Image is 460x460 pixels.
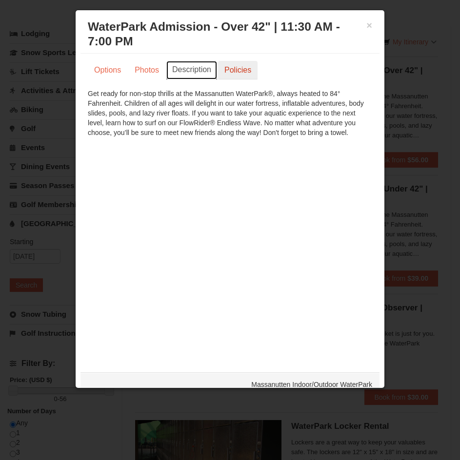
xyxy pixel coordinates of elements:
[366,20,372,30] button: ×
[218,61,258,79] a: Policies
[128,61,165,79] a: Photos
[80,372,380,397] div: Massanutten Indoor/Outdoor WaterPark
[166,61,217,79] a: Description
[88,19,372,49] h3: WaterPark Admission - Over 42" | 11:30 AM - 7:00 PM
[88,89,372,137] div: Get ready for non-stop thrills at the Massanutten WaterPark®, always heated to 84° Fahrenheit. Ch...
[88,61,127,79] a: Options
